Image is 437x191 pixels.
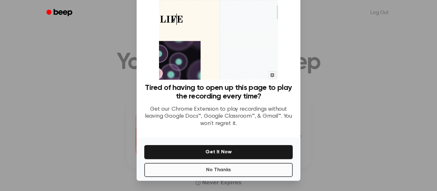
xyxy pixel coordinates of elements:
[364,5,395,20] a: Log Out
[144,145,293,159] button: Get It Now
[42,7,78,19] a: Beep
[144,163,293,177] button: No Thanks
[144,84,293,101] h3: Tired of having to open up this page to play the recording every time?
[144,106,293,128] p: Get our Chrome Extension to play recordings without leaving Google Docs™, Google Classroom™, & Gm...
